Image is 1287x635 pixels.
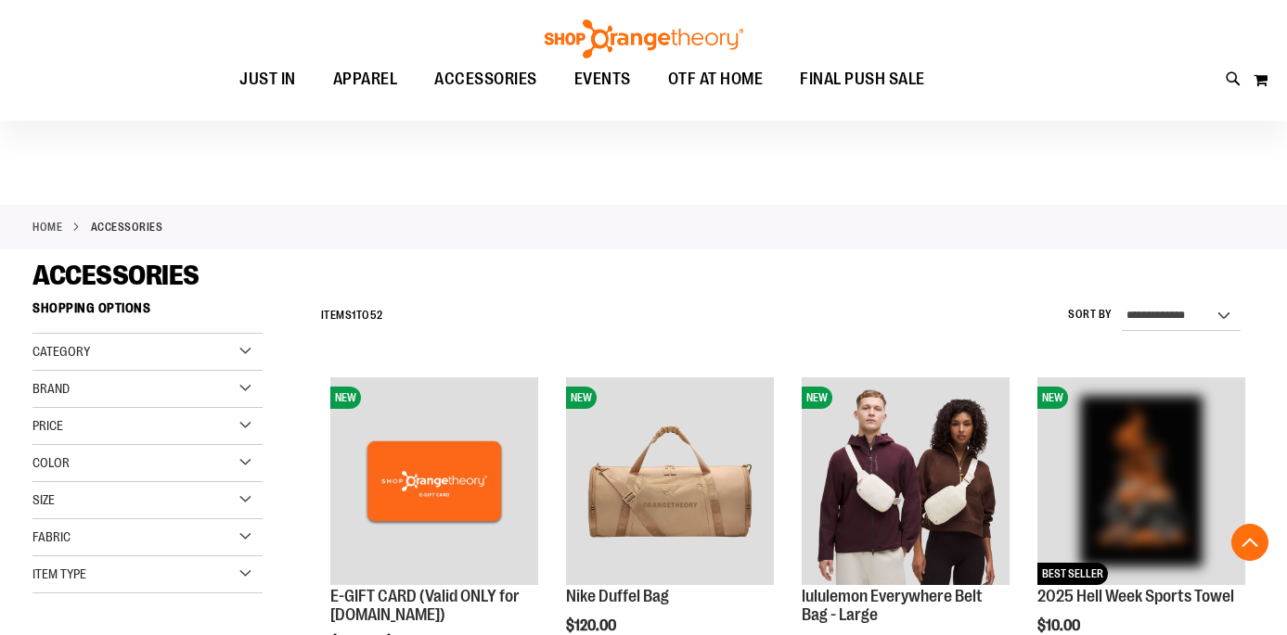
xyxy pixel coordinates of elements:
a: lululemon Everywhere Belt Bag - Large [802,587,983,624]
span: Item Type [32,566,86,581]
a: FINAL PUSH SALE [781,58,944,101]
span: Brand [32,381,70,396]
strong: Shopping Options [32,292,263,334]
span: Price [32,418,63,433]
a: Nike Duffel BagNEW [566,377,774,588]
span: FINAL PUSH SALE [800,58,925,100]
span: Color [32,455,70,470]
img: Nike Duffel Bag [566,377,774,585]
a: Home [32,219,62,235]
span: $120.00 [566,617,619,634]
button: Back To Top [1231,524,1268,561]
a: APPAREL [315,58,417,101]
span: OTF AT HOME [668,58,764,100]
span: NEW [330,387,361,409]
span: APPAREL [333,58,398,100]
a: OTF 2025 Hell Week Event RetailNEWBEST SELLER [1037,377,1245,588]
h2: Items to [321,301,383,330]
span: BEST SELLER [1037,563,1108,585]
img: E-GIFT CARD (Valid ONLY for ShopOrangetheory.com) [330,377,538,585]
span: 1 [352,309,356,322]
img: OTF 2025 Hell Week Event Retail [1037,377,1245,585]
a: ACCESSORIES [416,58,556,100]
span: EVENTS [574,58,631,100]
a: E-GIFT CARD (Valid ONLY for [DOMAIN_NAME]) [330,587,520,624]
a: Nike Duffel Bag [566,587,669,605]
a: E-GIFT CARD (Valid ONLY for ShopOrangetheory.com)NEW [330,377,538,588]
span: Size [32,492,55,507]
span: ACCESSORIES [434,58,537,100]
strong: ACCESSORIES [91,219,163,235]
span: Fabric [32,529,71,544]
a: 2025 Hell Week Sports Towel [1037,587,1234,605]
span: 52 [370,309,383,322]
span: NEW [566,387,597,409]
span: ACCESSORIES [32,260,199,291]
span: JUST IN [239,58,296,100]
a: lululemon Everywhere Belt Bag - LargeNEW [802,377,1010,588]
span: NEW [802,387,832,409]
a: OTF AT HOME [650,58,782,101]
a: EVENTS [556,58,650,101]
label: Sort By [1068,307,1113,323]
span: Category [32,344,90,359]
span: NEW [1037,387,1068,409]
img: Shop Orangetheory [542,19,746,58]
span: $10.00 [1037,617,1083,634]
a: JUST IN [221,58,315,101]
img: lululemon Everywhere Belt Bag - Large [802,377,1010,585]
